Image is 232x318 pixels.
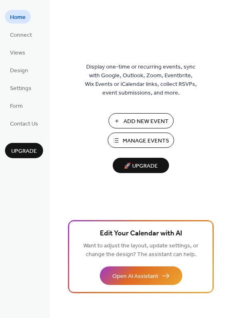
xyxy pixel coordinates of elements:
[108,133,174,148] button: Manage Events
[109,113,174,128] button: Add New Event
[10,120,38,128] span: Contact Us
[100,266,182,285] button: Open AI Assistant
[118,161,164,172] span: 🚀 Upgrade
[5,99,28,112] a: Form
[10,66,28,75] span: Design
[5,81,36,95] a: Settings
[10,84,31,93] span: Settings
[10,49,25,57] span: Views
[11,147,37,156] span: Upgrade
[5,63,33,77] a: Design
[100,228,182,240] span: Edit Your Calendar with AI
[5,28,37,41] a: Connect
[85,63,197,97] span: Display one-time or recurring events, sync with Google, Outlook, Zoom, Eventbrite, Wix Events or ...
[10,31,32,40] span: Connect
[83,240,198,260] span: Want to adjust the layout, update settings, or change the design? The assistant can help.
[123,137,169,145] span: Manage Events
[113,158,169,173] button: 🚀 Upgrade
[112,272,158,281] span: Open AI Assistant
[10,102,23,111] span: Form
[123,117,169,126] span: Add New Event
[5,10,31,24] a: Home
[5,45,30,59] a: Views
[5,143,43,158] button: Upgrade
[5,116,43,130] a: Contact Us
[10,13,26,22] span: Home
